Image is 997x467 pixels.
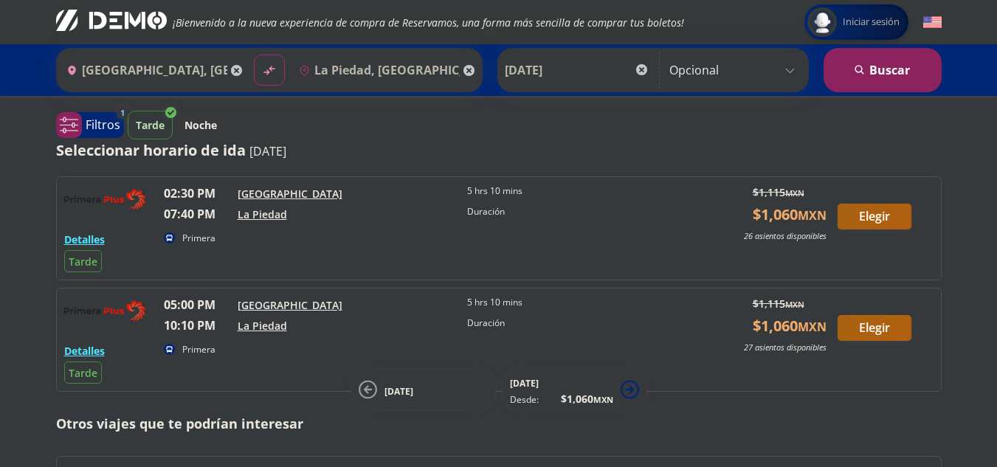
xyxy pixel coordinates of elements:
p: Primera [182,232,215,245]
p: 5 hrs 10 mins [467,184,690,198]
a: La Piedad [238,319,287,333]
span: [DATE] [510,377,539,390]
button: Tarde [128,111,173,139]
a: Brand Logo [56,9,167,35]
p: 10:10 PM [164,316,230,334]
button: 1Filtros [56,112,124,138]
span: $ 1,115 [753,184,804,200]
a: [GEOGRAPHIC_DATA] [238,187,342,201]
span: Tarde [69,366,97,380]
span: Iniciar sesión [837,15,905,30]
p: 05:00 PM [164,296,230,314]
span: 1 [120,107,125,120]
small: MXN [798,207,827,224]
button: [DATE]Desde:$1,060MXN [503,370,646,410]
p: Primera [182,343,215,356]
span: $ 1,115 [753,296,804,311]
p: Duración [467,316,690,330]
span: [DATE] [384,384,413,397]
p: Noche [184,117,217,133]
p: Filtros [86,116,120,134]
img: RESERVAMOS [64,296,145,325]
p: 27 asientos disponibles [744,342,827,354]
button: Detalles [64,232,105,247]
small: MXN [785,187,804,198]
span: Tarde [69,255,97,269]
input: Buscar Destino [293,52,460,89]
p: 02:30 PM [164,184,230,202]
span: Desde: [510,393,539,407]
span: $ 1,060 [753,315,827,337]
a: [GEOGRAPHIC_DATA] [238,298,342,312]
p: 07:40 PM [164,205,230,223]
i: Brand Logo [56,9,167,31]
small: MXN [593,394,613,405]
span: $ 1,060 [561,391,613,407]
button: [DATE] [351,370,495,410]
button: Detalles [64,343,105,359]
button: Elegir [838,204,911,229]
em: ¡Bienvenido a la nueva experiencia de compra de Reservamos, una forma más sencilla de comprar tus... [173,15,684,30]
input: Opcional [669,52,801,89]
p: 5 hrs 10 mins [467,296,690,309]
small: MXN [785,299,804,310]
p: 26 asientos disponibles [744,230,827,243]
input: Elegir Fecha [505,52,649,89]
p: Seleccionar horario de ida [56,139,246,162]
button: Buscar [824,48,942,92]
input: Buscar Origen [61,52,227,89]
p: Otros viajes que te podrían interesar [56,414,942,434]
p: [DATE] [249,142,286,160]
img: RESERVAMOS [64,184,145,214]
button: Noche [176,111,225,139]
span: $ 1,060 [753,204,827,226]
p: Tarde [136,117,165,133]
button: English [923,13,942,32]
button: Elegir [838,315,911,341]
a: La Piedad [238,207,287,221]
small: MXN [798,319,827,335]
p: Duración [467,205,690,218]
